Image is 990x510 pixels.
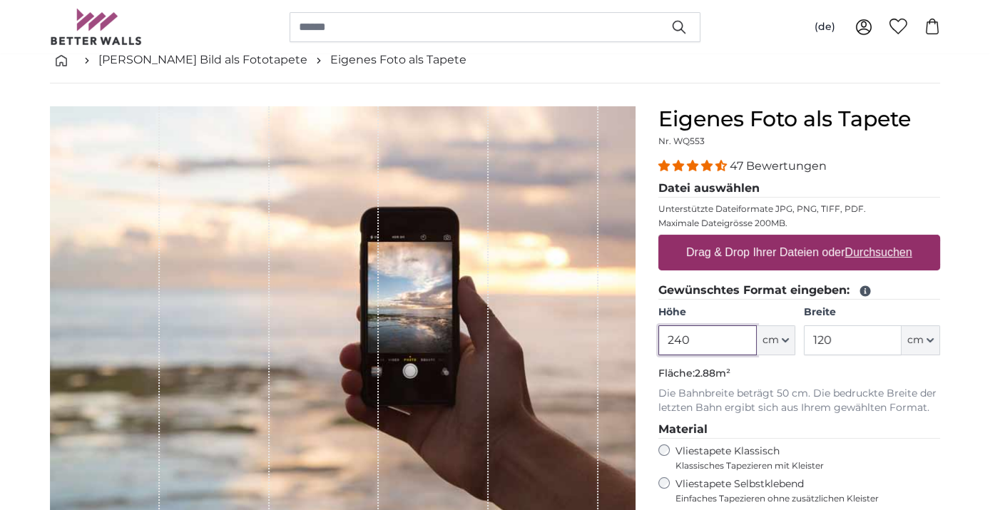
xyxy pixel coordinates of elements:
[50,37,940,83] nav: breadcrumbs
[762,333,779,347] span: cm
[98,51,307,68] a: [PERSON_NAME] Bild als Fototapete
[675,444,928,471] label: Vliestapete Klassisch
[658,421,940,439] legend: Material
[907,333,924,347] span: cm
[658,367,940,381] p: Fläche:
[757,325,795,355] button: cm
[658,136,705,146] span: Nr. WQ553
[658,305,795,320] label: Höhe
[658,159,730,173] span: 4.38 stars
[658,387,940,415] p: Die Bahnbreite beträgt 50 cm. Die bedruckte Breite der letzten Bahn ergibt sich aus Ihrem gewählt...
[695,367,730,379] span: 2.88m²
[658,203,940,215] p: Unterstützte Dateiformate JPG, PNG, TIFF, PDF.
[730,159,827,173] span: 47 Bewertungen
[845,246,912,258] u: Durchsuchen
[330,51,466,68] a: Eigenes Foto als Tapete
[902,325,940,355] button: cm
[658,180,940,198] legend: Datei auswählen
[658,218,940,229] p: Maximale Dateigrösse 200MB.
[675,493,940,504] span: Einfaches Tapezieren ohne zusätzlichen Kleister
[50,9,143,45] img: Betterwalls
[658,282,940,300] legend: Gewünschtes Format eingeben:
[675,477,940,504] label: Vliestapete Selbstklebend
[804,305,940,320] label: Breite
[803,14,847,40] button: (de)
[675,460,928,471] span: Klassisches Tapezieren mit Kleister
[658,106,940,132] h1: Eigenes Foto als Tapete
[680,238,918,267] label: Drag & Drop Ihrer Dateien oder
